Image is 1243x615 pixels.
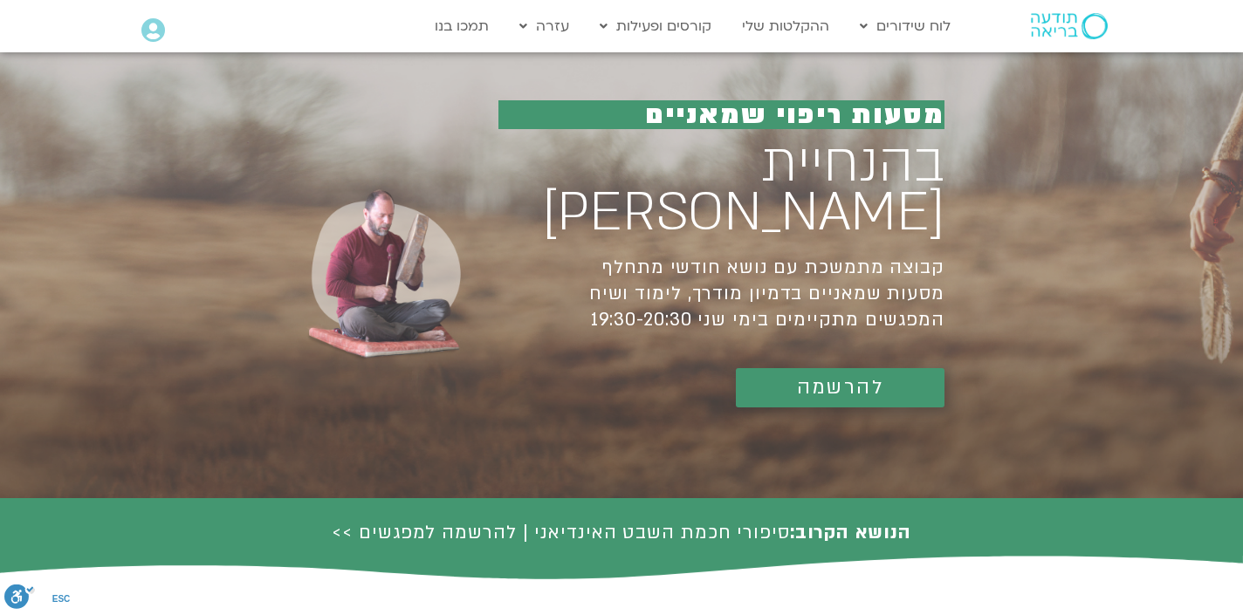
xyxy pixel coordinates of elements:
[591,10,720,43] a: קורסים ופעילות
[851,10,959,43] a: לוח שידורים
[511,10,578,43] a: עזרה
[1031,13,1108,39] img: תודעה בריאה
[736,368,944,407] a: להרשמה
[426,10,498,43] a: תמכו בנו
[332,520,910,545] a: הנושא הקרוב:סיפורי חכמת השבט האינדיאני | להרשמה למפגשים >>
[498,100,944,129] h1: מסעות ריפוי שמאניים
[733,10,838,43] a: ההקלטות שלי
[498,255,944,333] h1: קבוצה מתמשכת עם נושא חודשי מתחלף מסעות שמאניים בדמיון מודרך, לימוד ושיח המפגשים מתקיימים בימי שני...
[797,377,883,399] span: להרשמה
[498,140,944,237] h1: בהנחיית [PERSON_NAME]
[790,520,911,545] b: הנושא הקרוב:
